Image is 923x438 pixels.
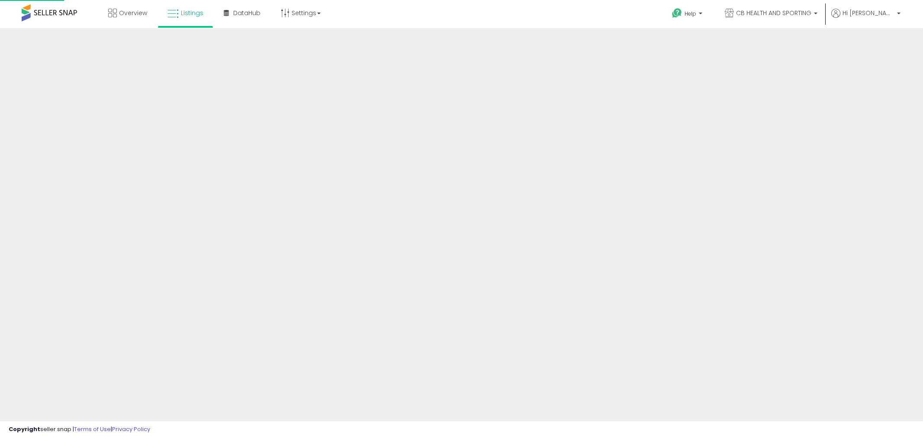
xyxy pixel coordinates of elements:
span: CB HEALTH AND SPORTING [736,9,811,17]
span: DataHub [233,9,260,17]
a: Hi [PERSON_NAME] [831,9,900,28]
span: Help [685,10,696,17]
span: Hi [PERSON_NAME] [843,9,894,17]
i: Get Help [672,8,682,19]
span: Overview [119,9,147,17]
span: Listings [181,9,203,17]
a: Help [665,1,711,28]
